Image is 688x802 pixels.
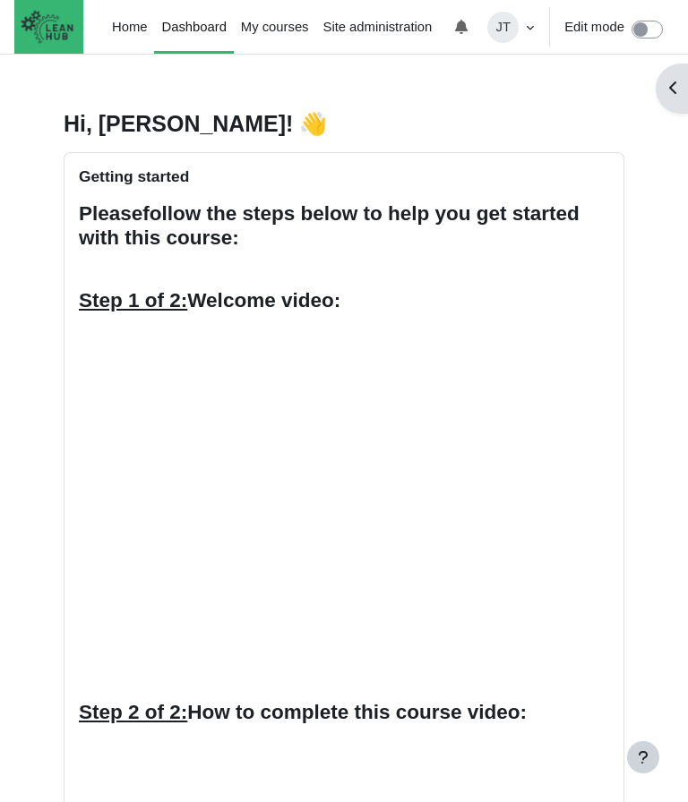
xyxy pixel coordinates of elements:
strong: Please [79,202,142,225]
h2: Hi, [PERSON_NAME]! 👋 [64,111,327,138]
i: Toggle notifications menu [454,20,469,34]
span: JT [487,12,519,43]
strong: How to complete this course video: [79,701,527,723]
button: Show footer [627,741,659,773]
label: Edit mode [564,17,624,38]
strong: follow the steps below to help you get started with this course: [79,202,580,249]
h5: Getting started [79,167,189,185]
u: Step 2 of 2: [79,701,187,723]
u: Step 1 of 2: [79,289,187,311]
img: The Lean Hub [14,4,80,50]
span: Welcome video: [79,289,340,311]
